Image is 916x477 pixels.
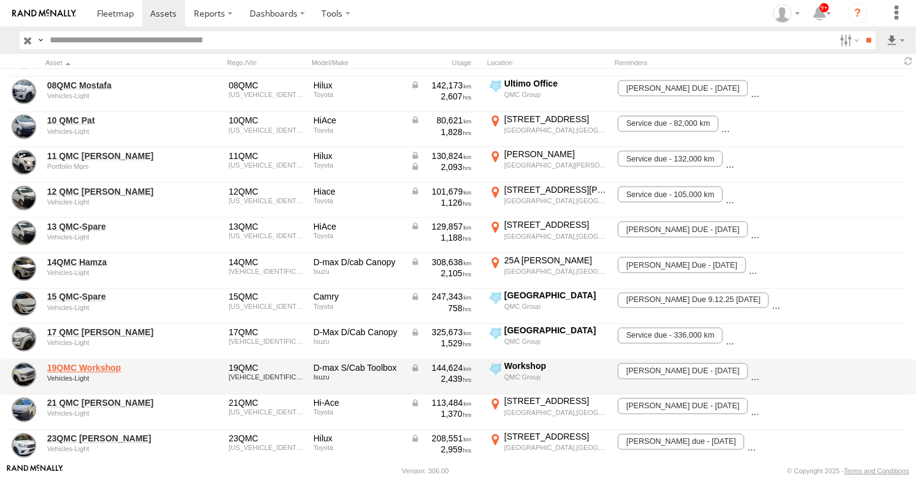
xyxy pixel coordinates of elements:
div: [STREET_ADDRESS] [504,432,608,443]
div: 23QMC [229,433,305,444]
i: ? [848,4,868,23]
div: 2,105 [410,268,472,279]
label: Click to View Current Location [487,361,610,394]
img: rand-logo.svg [12,9,76,18]
a: View Asset Details [12,221,36,246]
div: 1,370 [410,409,472,420]
div: JTFRA3AP208030417 [229,126,305,134]
div: [GEOGRAPHIC_DATA],[GEOGRAPHIC_DATA] [504,267,608,276]
div: Camry [314,292,402,303]
div: QMC Group [504,90,608,99]
div: 13QMC [229,221,305,232]
div: Data from Vehicle CANbus [410,292,472,303]
div: MPATFR85JFT001482 [229,338,305,346]
span: rego due - 29/04/2026 [618,434,744,450]
span: Service due - 336,000 km [618,328,723,344]
div: 1,126 [410,197,472,208]
div: Toyota [314,232,402,239]
div: D-max S/Cab Toolbox [314,363,402,374]
a: View Asset Details [12,150,36,175]
div: undefined [47,304,166,312]
div: undefined [47,375,166,382]
div: undefined [47,269,166,276]
div: Click to Sort [45,58,168,67]
div: JTFRA3AP608030419 [229,197,305,204]
span: REGO DUE - 04/08/2026 [618,80,748,96]
label: Click to View Current Location [487,396,610,429]
div: undefined [47,128,166,135]
div: Toyota [314,91,402,98]
div: [GEOGRAPHIC_DATA][PERSON_NAME],[GEOGRAPHIC_DATA] [504,161,608,169]
div: MR0JA3DD600342814 [229,444,305,452]
div: Data from Vehicle CANbus [410,363,472,374]
a: 13 QMC-Spare [47,221,166,232]
div: Data from Vehicle CANbus [410,150,472,161]
a: 08QMC Mostafa [47,80,166,91]
div: 2,959 [410,444,472,456]
span: Service due - 120,000 km [751,398,856,414]
div: Isuzu [314,338,402,346]
div: Data from Vehicle CANbus [410,327,472,338]
div: 14QMC [229,257,305,268]
div: 25A [PERSON_NAME] [504,255,608,266]
span: Service due - 132,000 km [618,151,723,167]
span: Service due - 212,000 km [747,434,852,450]
div: 15QMC [229,292,305,303]
div: JTFRA3AP208005131 [229,409,305,416]
div: Isuzu [314,374,402,381]
div: [GEOGRAPHIC_DATA] [504,290,608,301]
div: D-max D/cab Canopy [314,257,402,268]
div: [PERSON_NAME] [504,149,608,160]
a: 19QMC Workshop [47,363,166,374]
div: Version: 306.00 [402,467,448,475]
span: REGO DUE - 19/03/2026 [618,222,748,238]
div: Hiace [314,186,402,197]
div: Data from Vehicle CANbus [410,186,472,197]
div: [STREET_ADDRESS][PERSON_NAME] [504,184,608,195]
div: Location [487,58,610,67]
div: [GEOGRAPHIC_DATA] [504,325,608,336]
div: Hi-Ace [314,398,402,409]
div: Reminders [615,58,763,67]
div: 11QMC [229,150,305,161]
a: 17 QMC [PERSON_NAME] [47,327,166,338]
div: 1,188 [410,232,472,243]
a: View Asset Details [12,327,36,352]
div: Data from Vehicle CANbus [410,257,472,268]
a: 14QMC Hamza [47,257,166,268]
div: undefined [47,339,166,347]
div: Toyota [314,303,402,311]
div: D-Max D/Cab Canopy [314,327,402,338]
a: View Asset Details [12,433,36,458]
div: 08QMC [229,80,305,91]
div: undefined [47,410,166,417]
div: undefined [47,92,166,99]
label: Click to View Current Location [487,432,610,465]
label: Search Filter Options [835,31,861,49]
div: Rego./Vin [227,58,307,67]
div: Data from Vehicle CANbus [410,433,472,444]
span: REGO DUE - 04/08/2026 [618,398,748,414]
label: Click to View Current Location [487,184,610,217]
div: [GEOGRAPHIC_DATA],[GEOGRAPHIC_DATA] [504,409,608,417]
span: Service due - 105,000 km [618,187,723,203]
div: [STREET_ADDRESS] [504,396,608,407]
div: QMC Group [504,303,608,311]
a: 12 QMC [PERSON_NAME] [47,186,166,197]
div: 12QMC [229,186,305,197]
label: Click to View Current Location [487,219,610,252]
div: 1,828 [410,126,472,138]
a: View Asset Details [12,363,36,387]
div: 2,439 [410,374,472,385]
div: Toyota [314,197,402,204]
div: Data from Vehicle CANbus [410,161,472,173]
label: Click to View Current Location [487,149,610,182]
div: QMC Group [504,373,608,382]
div: 6T1BF3FK20X013597 [229,303,305,311]
div: [GEOGRAPHIC_DATA],[GEOGRAPHIC_DATA] [504,444,608,452]
div: Toyota [314,126,402,134]
a: 21 QMC [PERSON_NAME] [47,398,166,409]
div: undefined [47,198,166,206]
a: Visit our Website [7,465,63,477]
div: [STREET_ADDRESS] [504,114,608,125]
